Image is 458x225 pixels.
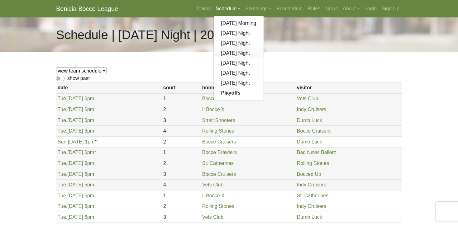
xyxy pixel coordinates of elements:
[58,128,94,134] a: Tue.[DATE] 6pm
[202,204,234,209] a: Rolling Stones
[162,190,201,201] td: 1
[202,150,237,155] a: Bocce Brawlers
[58,182,94,187] a: Tue.[DATE] 6pm
[58,171,94,177] a: Tue.[DATE] 6pm
[202,161,234,166] a: St. Catherines
[58,193,67,198] span: Tue.
[340,2,362,15] a: About
[162,169,201,180] td: 3
[58,150,94,155] a: Tue.[DATE] 6pm
[295,82,402,93] th: visitor
[162,126,201,137] td: 4
[58,107,67,112] span: Tue.
[162,115,201,126] td: 3
[58,204,94,209] a: Tue.[DATE] 6pm
[213,16,264,101] div: Schedule
[213,2,243,15] a: Schedule
[243,2,274,15] a: Standings
[297,96,318,101] a: Vets Club
[58,107,94,112] a: Tue.[DATE] 6pm
[362,2,379,15] a: Login
[58,96,94,101] a: Tue.[DATE] 6pm
[305,2,323,15] a: Rules
[214,18,264,28] a: [DATE] Morning
[202,96,227,101] a: Bocced Up
[297,150,336,155] a: Bad News Ballerz
[202,193,225,198] a: Il Bocce X
[56,82,162,93] th: date
[58,150,67,155] span: Tue.
[67,75,90,82] label: show past
[214,68,264,78] a: [DATE] Night
[214,88,264,98] a: Playoffs
[162,104,201,115] td: 2
[56,2,118,15] a: Benicia Bocce League
[202,107,225,112] a: Il Bocce X
[58,214,94,220] a: Tue.[DATE] 6pm
[202,139,236,144] a: Bocce Cruisers
[214,28,264,38] a: [DATE] Night
[202,182,223,187] a: Vets Club
[323,2,340,15] a: News
[58,96,67,101] span: Tue.
[297,214,322,220] a: Dumb Luck
[202,128,234,134] a: Rolling Stones
[58,139,68,144] span: Sun.
[162,158,201,169] td: 2
[214,78,264,88] a: [DATE] Night
[297,193,328,198] a: St. Catherines
[214,38,264,48] a: [DATE] Night
[214,48,264,58] a: [DATE] Night
[162,212,201,223] td: 3
[274,2,305,15] a: Reschedule
[297,118,322,123] a: Dumb Luck
[58,193,94,198] a: Tue.[DATE] 6pm
[297,161,329,166] a: Rolling Stones
[297,171,321,177] a: Bocced Up
[58,214,67,220] span: Tue.
[56,27,228,42] h1: Schedule | [DATE] Night | 2025
[379,2,402,15] a: Sign Up
[58,182,67,187] span: Tue.
[162,201,201,212] td: 2
[297,204,326,209] a: Indy Cruisers
[297,139,322,144] a: Dumb Luck
[202,118,235,123] a: Strait Shooters
[162,82,201,93] th: court
[162,180,201,190] td: 4
[201,82,295,93] th: home
[58,171,67,177] span: Tue.
[58,118,94,123] a: Tue.[DATE] 6pm
[162,147,201,158] td: 1
[162,136,201,147] td: 2
[221,90,241,96] strong: Playoffs
[58,118,67,123] span: Tue.
[297,107,326,112] a: Indy Cruisers
[297,128,331,134] a: Bocce Cruisers
[162,93,201,104] td: 1
[214,58,264,68] a: [DATE] Night
[58,139,95,144] a: Sun.[DATE] 1pm
[58,161,67,166] span: Tue.
[297,182,326,187] a: Indy Cruisers
[202,214,223,220] a: Vets Club
[58,204,67,209] span: Tue.
[193,2,213,15] a: Teams
[58,161,94,166] a: Tue.[DATE] 6pm
[202,171,236,177] a: Bocce Cruisers
[58,128,67,134] span: Tue.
